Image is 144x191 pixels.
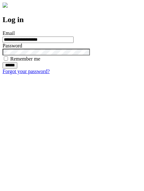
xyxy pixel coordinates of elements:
h2: Log in [3,15,141,24]
img: logo-4e3dc11c47720685a147b03b5a06dd966a58ff35d612b21f08c02c0306f2b779.png [3,3,8,8]
label: Password [3,43,22,48]
label: Email [3,30,15,36]
label: Remember me [10,56,40,62]
a: Forgot your password? [3,69,50,74]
